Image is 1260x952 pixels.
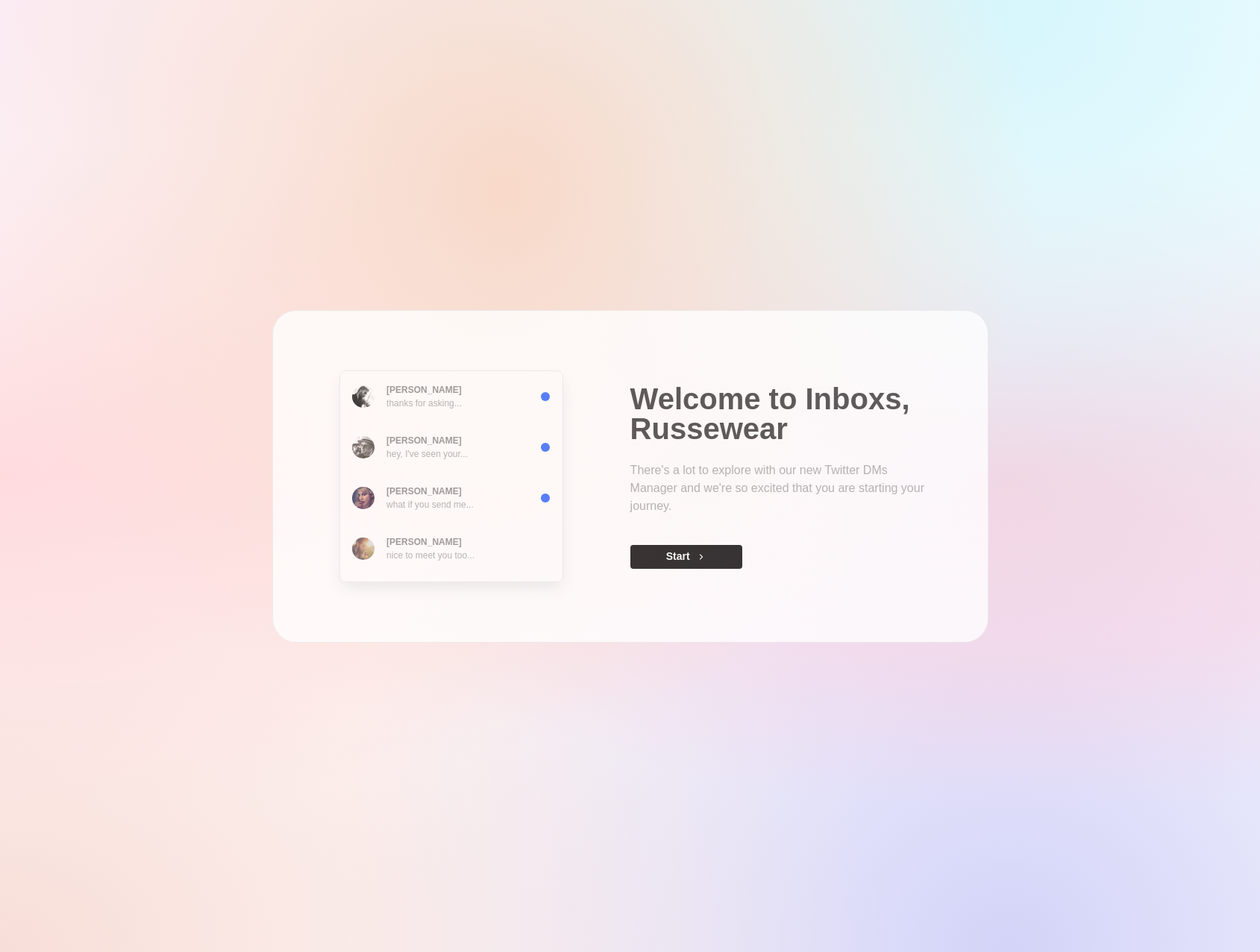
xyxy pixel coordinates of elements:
p: [PERSON_NAME] [386,535,462,549]
img: 300 [352,385,374,408]
p: [PERSON_NAME] [386,383,462,397]
p: Welcome to Inboxs, Russewear [630,384,928,444]
button: Start [630,545,742,569]
p: There's a lot to explore with our new Twitter DMs Manager and we're so excited that you are start... [630,461,928,515]
p: hey, I've seen your... [386,447,468,461]
img: 300 [352,487,374,509]
p: what if you send me... [386,498,474,511]
p: [PERSON_NAME] [386,434,462,447]
p: nice to meet you too... [386,549,474,562]
p: [PERSON_NAME] [386,485,462,498]
img: 300 [352,538,374,560]
img: 300 [352,436,374,458]
p: thanks for asking... [386,397,462,410]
